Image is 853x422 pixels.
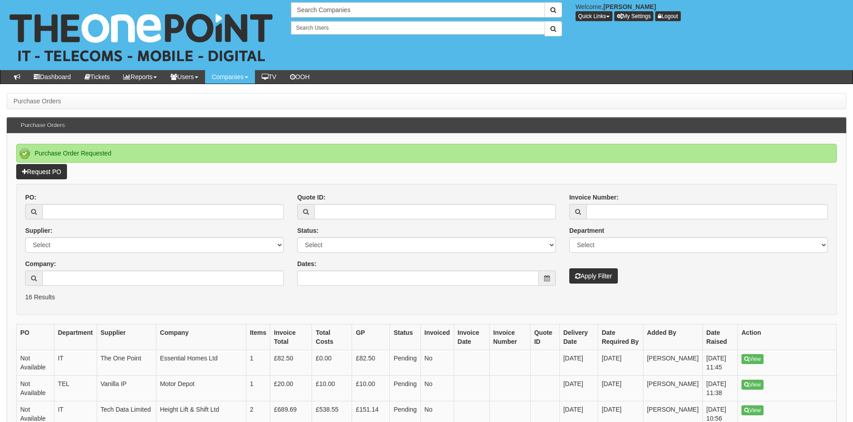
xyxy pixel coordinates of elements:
td: £82.50 [352,350,390,376]
a: Request PO [16,164,67,179]
td: TEL [54,376,97,401]
td: IT [54,350,97,376]
th: GP [352,324,390,350]
td: 1 [246,350,270,376]
th: PO [17,324,54,350]
td: £10.00 [312,376,352,401]
label: Quote ID: [297,193,326,202]
th: Items [246,324,270,350]
div: Purchase Order Requested [16,144,837,163]
th: Date Required By [598,324,643,350]
td: Not Available [17,350,54,376]
th: Status [390,324,420,350]
td: [DATE] [598,350,643,376]
td: Motor Depot [156,376,246,401]
td: [DATE] [559,376,598,401]
a: Dashboard [27,70,78,84]
td: £0.00 [312,350,352,376]
a: OOH [283,70,317,84]
th: Invoice Date [454,324,489,350]
label: Supplier: [25,226,53,235]
th: Delivery Date [559,324,598,350]
a: Users [164,70,205,84]
a: TV [255,70,283,84]
label: Invoice Number: [569,193,619,202]
td: Pending [390,376,420,401]
p: 16 Results [25,293,828,302]
td: No [420,376,454,401]
li: Purchase Orders [13,97,61,106]
td: [DATE] [559,350,598,376]
td: [PERSON_NAME] [643,350,702,376]
td: 1 [246,376,270,401]
a: View [741,405,764,415]
td: £82.50 [270,350,312,376]
td: [DATE] [598,376,643,401]
th: Department [54,324,97,350]
td: [DATE] 11:45 [702,350,737,376]
a: View [741,354,764,364]
td: Pending [390,350,420,376]
button: Quick Links [576,11,612,21]
label: Dates: [297,259,317,268]
td: £10.00 [352,376,390,401]
th: Quote ID [530,324,559,350]
td: Not Available [17,376,54,401]
td: [DATE] 11:38 [702,376,737,401]
td: £20.00 [270,376,312,401]
label: Status: [297,226,318,235]
th: Invoiced [420,324,454,350]
a: Tickets [78,70,117,84]
input: Search Users [291,21,545,35]
button: Apply Filter [569,268,618,284]
td: Vanilla IP [97,376,156,401]
th: Total Costs [312,324,352,350]
a: Companies [205,70,255,84]
input: Search Companies [291,2,545,18]
th: Added By [643,324,702,350]
th: Supplier [97,324,156,350]
th: Invoice Number [489,324,530,350]
th: Company [156,324,246,350]
label: Company: [25,259,56,268]
th: Date Raised [702,324,737,350]
td: [PERSON_NAME] [643,376,702,401]
div: Welcome, [569,2,853,21]
td: Essential Homes Ltd [156,350,246,376]
h3: Purchase Orders [16,118,69,133]
a: My Settings [614,11,654,21]
td: No [420,350,454,376]
b: [PERSON_NAME] [603,3,656,10]
label: PO: [25,193,36,202]
th: Invoice Total [270,324,312,350]
label: Department [569,226,604,235]
th: Action [738,324,837,350]
td: The One Point [97,350,156,376]
a: Reports [116,70,164,84]
a: View [741,380,764,390]
a: Logout [655,11,681,21]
